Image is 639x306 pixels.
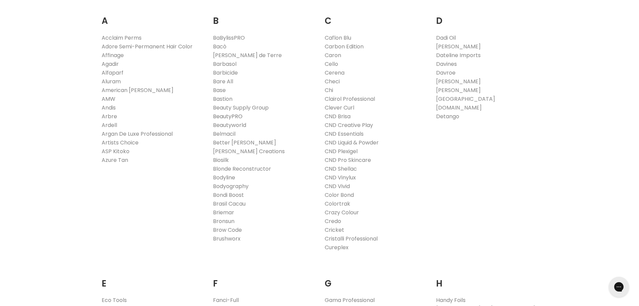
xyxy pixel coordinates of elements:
[325,268,426,291] h2: G
[325,113,351,120] a: CND Brisa
[325,78,340,85] a: Checi
[436,69,456,77] a: Davroe
[436,296,466,304] a: Handy Foils
[325,60,338,68] a: Cello
[213,268,315,291] h2: F
[213,34,245,42] a: BaBylissPRO
[213,5,315,28] h2: B
[102,51,124,59] a: Affinage
[213,174,235,181] a: Bodyline
[213,78,233,85] a: Bare All
[436,95,495,103] a: [GEOGRAPHIC_DATA]
[605,274,632,299] iframe: Gorgias live chat messenger
[213,235,241,243] a: Brushworx
[436,43,481,50] a: [PERSON_NAME]
[325,244,349,251] a: Cureplex
[325,156,371,164] a: CND Pro Skincare
[436,78,481,85] a: [PERSON_NAME]
[436,60,457,68] a: Davines
[102,60,119,68] a: Agadir
[213,86,226,94] a: Base
[213,113,243,120] a: BeautyPRO
[213,121,246,129] a: Beautyworld
[102,147,129,155] a: ASP Kitoko
[325,165,357,173] a: CND Shellac
[325,217,341,225] a: Credo
[436,5,538,28] h2: D
[102,268,203,291] h2: E
[325,200,350,208] a: Colortrak
[325,51,341,59] a: Caron
[436,51,481,59] a: Dateline Imports
[102,34,142,42] a: Acclaim Perms
[213,156,229,164] a: Biosilk
[213,209,234,216] a: Briemar
[325,95,375,103] a: Clairol Professional
[102,130,173,138] a: Argan De Luxe Professional
[102,43,193,50] a: Adore Semi-Permanent Hair Color
[213,60,236,68] a: Barbasol
[213,296,239,304] a: Fanci-Full
[325,191,354,199] a: Color Bond
[102,156,128,164] a: Azure Tan
[213,130,235,138] a: Belmacil
[436,104,482,112] a: [DOMAIN_NAME]
[325,86,333,94] a: Chi
[325,69,344,77] a: Cerena
[325,235,378,243] a: Cristalli Professional
[325,121,373,129] a: CND Creative Play
[325,104,354,112] a: Clever Curl
[213,182,249,190] a: Bodyography
[102,139,139,146] a: Artists Choice
[213,69,238,77] a: Barbicide
[325,174,356,181] a: CND Vinylux
[213,51,282,59] a: [PERSON_NAME] de Terre
[325,226,344,234] a: Cricket
[213,95,232,103] a: Bastion
[213,191,244,199] a: Bondi Boost
[213,217,234,225] a: Bronsun
[213,104,269,112] a: Beauty Supply Group
[213,43,226,50] a: Bacò
[436,113,459,120] a: Detango
[325,209,359,216] a: Crazy Colour
[325,5,426,28] h2: C
[213,139,276,146] a: Better [PERSON_NAME]
[213,165,271,173] a: Blonde Reconstructor
[213,200,246,208] a: Brasil Cacau
[325,147,358,155] a: CND Plexigel
[325,130,364,138] a: CND Essentials
[325,182,350,190] a: CND Vivid
[102,296,127,304] a: Eco Tools
[102,95,115,103] a: AMW
[436,268,538,291] h2: H
[102,78,121,85] a: Aluram
[102,5,203,28] h2: A
[102,121,117,129] a: Ardell
[102,113,117,120] a: Arbre
[325,296,375,304] a: Gama Professional
[325,139,379,146] a: CND Liquid & Powder
[213,147,285,155] a: [PERSON_NAME] Creations
[436,86,481,94] a: [PERSON_NAME]
[213,226,242,234] a: Brow Code
[102,86,173,94] a: American [PERSON_NAME]
[102,104,116,112] a: Andis
[102,69,123,77] a: Alfaparf
[436,34,456,42] a: Dadi Oil
[325,43,364,50] a: Carbon Edition
[325,34,351,42] a: Caflon Blu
